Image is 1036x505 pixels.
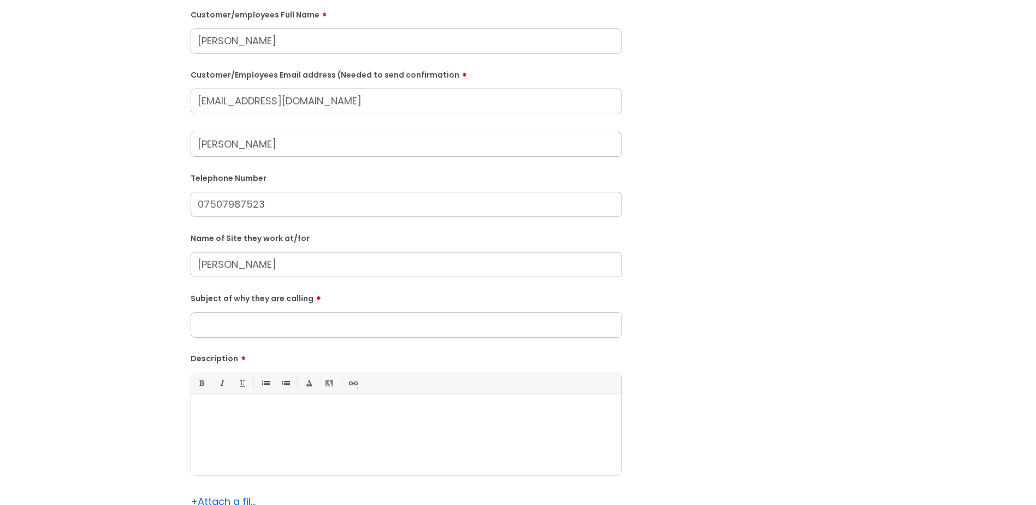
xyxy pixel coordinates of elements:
label: Description [191,350,622,363]
a: • Unordered List (Ctrl-Shift-7) [258,377,272,390]
a: Font Color [302,377,316,390]
input: Email [191,89,622,114]
a: Italic (Ctrl-I) [215,377,228,390]
label: Name of Site they work at/for [191,232,622,243]
a: Bold (Ctrl-B) [194,377,208,390]
label: Telephone Number [191,172,622,183]
label: Customer/employees Full Name [191,7,622,20]
a: 1. Ordered List (Ctrl-Shift-8) [279,377,292,390]
a: Underline(Ctrl-U) [235,377,248,390]
label: Customer/Employees Email address (Needed to send confirmation [191,67,622,80]
input: Your Name [191,132,622,157]
a: Link [346,377,359,390]
a: Back Color [322,377,336,390]
label: Subject of why they are calling [191,290,622,303]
